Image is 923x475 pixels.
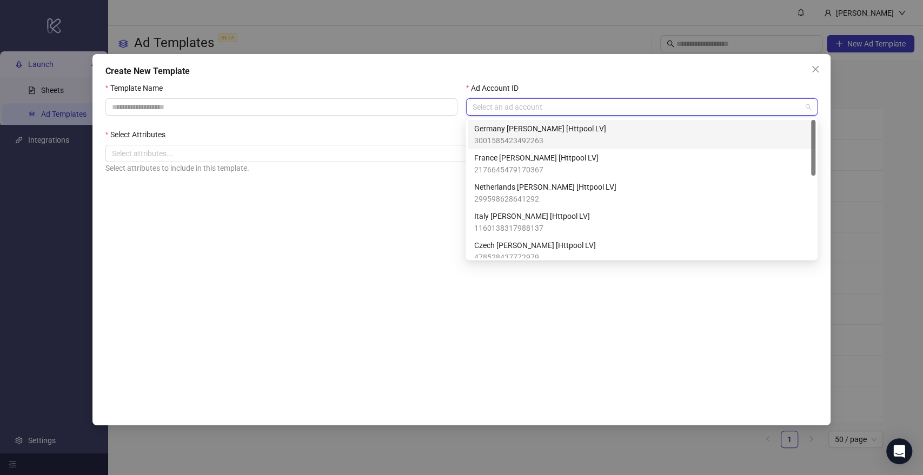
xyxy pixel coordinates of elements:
[474,123,606,135] span: Germany [PERSON_NAME] [Httpool LV]
[105,82,170,94] label: Template Name
[474,152,599,164] span: France [PERSON_NAME] [Httpool LV]
[807,61,824,78] button: Close
[474,222,590,234] span: 1160138317988137
[474,193,616,205] span: 299598628641292
[886,438,912,464] div: Open Intercom Messenger
[468,120,815,149] div: Germany Burga [Httpool LV]
[466,82,526,94] label: Ad Account ID
[105,65,818,78] div: Create New Template
[474,251,596,263] span: 478528437772979
[473,99,802,115] input: Ad Account ID
[105,162,818,174] div: Select attributes to include in this template.
[474,164,599,176] span: 2176645479170367
[474,239,596,251] span: Czech [PERSON_NAME] [Httpool LV]
[474,135,606,146] span: 3001585423492263
[474,210,590,222] span: Italy [PERSON_NAME] [Httpool LV]
[468,208,815,237] div: Italy Burga [Httpool LV]
[474,181,616,193] span: Netherlands [PERSON_NAME] [Httpool LV]
[468,178,815,208] div: Netherlands Burga [Httpool LV]
[468,237,815,266] div: Czech Burga [Httpool LV]
[105,98,457,116] input: Template Name
[811,65,820,73] span: close
[468,149,815,178] div: France Burga [Httpool LV]
[105,129,172,141] label: Select Attributes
